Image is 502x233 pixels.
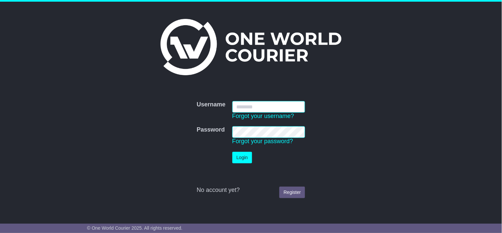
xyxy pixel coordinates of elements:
a: Forgot your username? [232,113,294,119]
a: Forgot your password? [232,138,293,145]
img: One World [160,19,341,75]
button: Login [232,152,252,163]
a: Register [279,187,305,198]
span: © One World Courier 2025. All rights reserved. [87,225,183,231]
div: No account yet? [197,187,305,194]
label: Password [197,126,225,134]
label: Username [197,101,226,108]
